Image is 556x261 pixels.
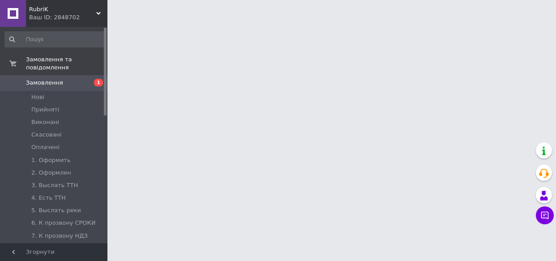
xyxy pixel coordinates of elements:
span: Замовлення [26,79,63,87]
span: RubriK [29,5,96,13]
span: 6. К прозвону СРОКИ [31,219,96,227]
button: Чат з покупцем [536,206,554,224]
span: Нові [31,93,44,101]
span: 3. Выслать ТТН [31,181,78,189]
div: Ваш ID: 2848702 [29,13,107,21]
span: 5. Выслать реки [31,206,81,214]
input: Пошук [4,31,105,47]
span: 1 [94,79,103,86]
span: Прийняті [31,106,59,114]
span: 7. К прозвону НДЗ [31,232,88,240]
span: Оплачені [31,143,60,151]
span: Замовлення та повідомлення [26,56,107,72]
span: 1. Оформить [31,156,71,164]
span: 4. Есть ТТН [31,194,66,202]
span: 2. Оформлен [31,169,71,177]
span: Виконані [31,118,59,126]
span: Скасовані [31,131,62,139]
